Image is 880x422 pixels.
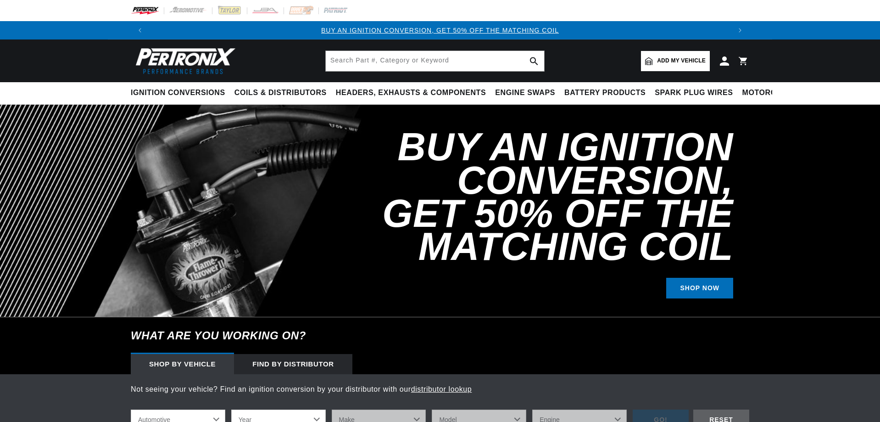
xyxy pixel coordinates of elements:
button: search button [524,51,544,71]
summary: Battery Products [560,82,650,104]
img: Pertronix [131,45,236,77]
button: Translation missing: en.sections.announcements.previous_announcement [131,21,149,39]
span: Engine Swaps [495,88,555,98]
div: Announcement [149,25,731,35]
summary: Coils & Distributors [230,82,331,104]
span: Battery Products [564,88,646,98]
a: SHOP NOW [666,278,733,298]
span: Coils & Distributors [234,88,327,98]
span: Add my vehicle [657,56,706,65]
slideshow-component: Translation missing: en.sections.announcements.announcement_bar [108,21,772,39]
a: Add my vehicle [641,51,710,71]
div: 1 of 3 [149,25,731,35]
summary: Motorcycle [738,82,802,104]
div: Find by Distributor [234,354,352,374]
summary: Spark Plug Wires [650,82,737,104]
div: Shop by vehicle [131,354,234,374]
h6: What are you working on? [108,317,772,354]
summary: Engine Swaps [490,82,560,104]
summary: Ignition Conversions [131,82,230,104]
h2: Buy an Ignition Conversion, Get 50% off the Matching Coil [341,130,733,263]
span: Ignition Conversions [131,88,225,98]
span: Headers, Exhausts & Components [336,88,486,98]
span: Spark Plug Wires [655,88,733,98]
a: distributor lookup [411,385,472,393]
button: Translation missing: en.sections.announcements.next_announcement [731,21,749,39]
input: Search Part #, Category or Keyword [326,51,544,71]
summary: Headers, Exhausts & Components [331,82,490,104]
a: BUY AN IGNITION CONVERSION, GET 50% OFF THE MATCHING COIL [321,27,559,34]
p: Not seeing your vehicle? Find an ignition conversion by your distributor with our [131,383,749,395]
span: Motorcycle [742,88,797,98]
